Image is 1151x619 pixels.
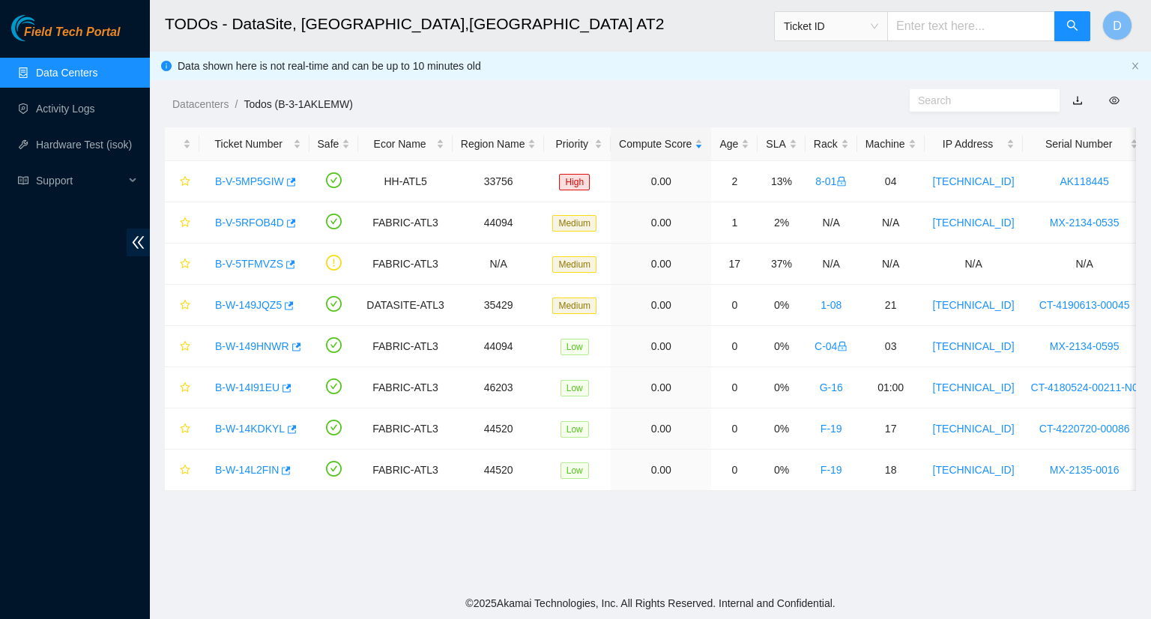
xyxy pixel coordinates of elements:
a: 1-08 [821,299,842,311]
a: [TECHNICAL_ID] [933,381,1015,393]
td: 0.00 [611,450,711,491]
span: star [180,341,190,353]
td: 21 [857,285,925,326]
button: search [1054,11,1090,41]
span: / [235,98,238,110]
a: [TECHNICAL_ID] [933,217,1015,229]
span: Medium [552,215,596,232]
input: Search [918,92,1039,109]
td: 35429 [453,285,545,326]
a: [TECHNICAL_ID] [933,299,1015,311]
span: check-circle [326,461,342,477]
span: star [180,465,190,477]
td: 0.00 [611,408,711,450]
td: 17 [711,244,758,285]
a: AK118445 [1060,175,1108,187]
span: lock [837,341,848,351]
span: Low [561,339,589,355]
a: Data Centers [36,67,97,79]
a: B-W-149JQZ5 [215,299,282,311]
td: 04 [857,161,925,202]
td: 44094 [453,202,545,244]
a: Datacenters [172,98,229,110]
button: star [173,375,191,399]
span: read [18,175,28,186]
a: [TECHNICAL_ID] [933,340,1015,352]
a: B-W-14KDKYL [215,423,285,435]
span: check-circle [326,172,342,188]
td: 46203 [453,367,545,408]
td: DATASITE-ATL3 [358,285,452,326]
a: 8-01lock [815,175,847,187]
a: Activity Logs [36,103,95,115]
button: star [173,458,191,482]
span: star [180,423,190,435]
button: download [1061,88,1094,112]
a: B-W-149HNWR [215,340,289,352]
td: 0 [711,408,758,450]
a: Todos (B-3-1AKLEMW) [244,98,352,110]
span: Ticket ID [784,15,878,37]
span: star [180,382,190,394]
td: 01:00 [857,367,925,408]
td: FABRIC-ATL3 [358,367,452,408]
td: 37% [758,244,805,285]
td: N/A [1023,244,1147,285]
td: 44520 [453,408,545,450]
td: 2% [758,202,805,244]
span: close [1131,61,1140,70]
a: C-04lock [815,340,848,352]
td: FABRIC-ATL3 [358,202,452,244]
td: 0 [711,450,758,491]
td: N/A [857,244,925,285]
span: eye [1109,95,1120,106]
span: check-circle [326,337,342,353]
td: N/A [857,202,925,244]
span: check-circle [326,378,342,394]
a: CT-4180524-00211-N0 [1031,381,1138,393]
td: 03 [857,326,925,367]
td: 0.00 [611,161,711,202]
td: 33756 [453,161,545,202]
span: lock [836,176,847,187]
a: MX-2134-0595 [1050,340,1120,352]
button: star [173,169,191,193]
td: FABRIC-ATL3 [358,326,452,367]
button: star [173,417,191,441]
a: B-V-5MP5GIW [215,175,284,187]
span: High [559,174,590,190]
footer: © 2025 Akamai Technologies, Inc. All Rights Reserved. Internal and Confidential. [150,588,1151,619]
a: [TECHNICAL_ID] [933,423,1015,435]
td: FABRIC-ATL3 [358,408,452,450]
button: star [173,334,191,358]
td: 18 [857,450,925,491]
td: N/A [453,244,545,285]
button: star [173,293,191,317]
span: Field Tech Portal [24,25,120,40]
a: F-19 [821,423,842,435]
a: MX-2134-0535 [1050,217,1120,229]
a: [TECHNICAL_ID] [933,464,1015,476]
span: Medium [552,298,596,314]
td: 2 [711,161,758,202]
button: star [173,211,191,235]
span: exclamation-circle [326,255,342,271]
a: MX-2135-0016 [1050,464,1120,476]
td: N/A [806,202,857,244]
span: star [180,217,190,229]
td: 13% [758,161,805,202]
a: G-16 [820,381,843,393]
td: 0% [758,367,805,408]
td: 0% [758,326,805,367]
span: check-circle [326,420,342,435]
td: 0 [711,285,758,326]
a: Akamai TechnologiesField Tech Portal [11,27,120,46]
a: [TECHNICAL_ID] [933,175,1015,187]
td: FABRIC-ATL3 [358,244,452,285]
td: 0.00 [611,326,711,367]
td: N/A [806,244,857,285]
span: check-circle [326,214,342,229]
td: 0.00 [611,285,711,326]
td: 0.00 [611,244,711,285]
a: B-V-5TFMVZS [215,258,283,270]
